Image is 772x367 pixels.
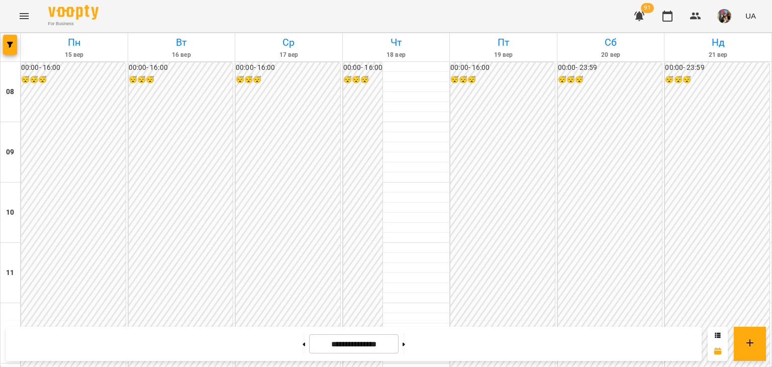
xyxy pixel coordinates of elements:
img: 497ea43cfcb3904c6063eaf45c227171.jpeg [717,9,731,23]
h6: 09 [6,147,14,158]
h6: 17 вер [237,50,341,60]
h6: Чт [344,35,448,50]
h6: 10 [6,207,14,218]
h6: 00:00 - 16:00 [21,62,126,73]
h6: 00:00 - 16:00 [236,62,340,73]
h6: 18 вер [344,50,448,60]
h6: 15 вер [22,50,126,60]
img: Voopty Logo [48,5,99,20]
h6: Сб [559,35,663,50]
h6: 08 [6,86,14,98]
h6: 😴😴😴 [450,74,555,85]
h6: Пт [451,35,555,50]
h6: 😴😴😴 [558,74,662,85]
h6: Нд [666,35,770,50]
h6: 16 вер [130,50,234,60]
h6: 00:00 - 16:00 [129,62,233,73]
h6: 20 вер [559,50,663,60]
h6: 00:00 - 16:00 [343,62,382,73]
button: Menu [12,4,36,28]
h6: 😴😴😴 [236,74,340,85]
h6: 😴😴😴 [665,74,769,85]
h6: 21 вер [666,50,770,60]
h6: 😴😴😴 [21,74,126,85]
span: 91 [641,3,654,13]
h6: Пн [22,35,126,50]
span: For Business [48,21,99,27]
h6: 😴😴😴 [129,74,233,85]
button: UA [741,7,760,25]
h6: 11 [6,267,14,279]
h6: 19 вер [451,50,555,60]
span: UA [745,11,756,21]
h6: 00:00 - 23:59 [665,62,769,73]
h6: Вт [130,35,234,50]
h6: 00:00 - 23:59 [558,62,662,73]
h6: 00:00 - 16:00 [450,62,555,73]
h6: Ср [237,35,341,50]
h6: 😴😴😴 [343,74,382,85]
